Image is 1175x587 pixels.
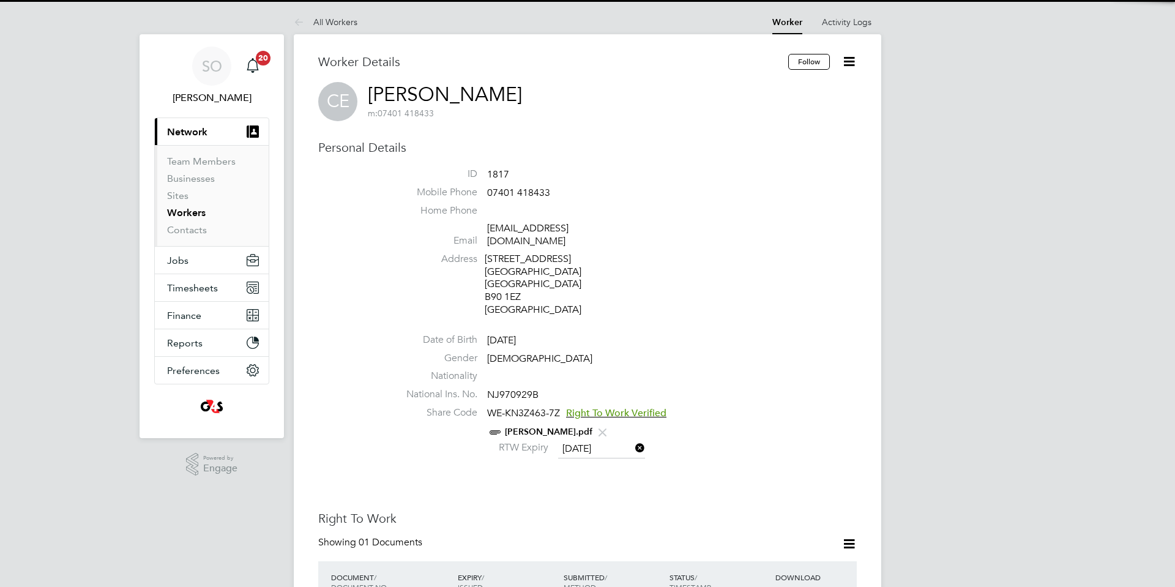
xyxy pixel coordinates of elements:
[487,441,548,454] label: RTW Expiry
[487,168,509,181] span: 1817
[485,253,601,316] div: [STREET_ADDRESS] [GEOGRAPHIC_DATA] [GEOGRAPHIC_DATA] B90 1EZ [GEOGRAPHIC_DATA]
[155,274,269,301] button: Timesheets
[392,204,477,217] label: Home Phone
[154,47,269,105] a: SO[PERSON_NAME]
[695,572,697,582] span: /
[202,58,222,74] span: SO
[605,572,607,582] span: /
[359,536,422,548] span: 01 Documents
[392,186,477,199] label: Mobile Phone
[318,536,425,549] div: Showing
[203,453,237,463] span: Powered by
[167,337,203,349] span: Reports
[294,17,357,28] a: All Workers
[186,453,238,476] a: Powered byEngage
[155,145,269,246] div: Network
[154,397,269,416] a: Go to home page
[392,406,477,419] label: Share Code
[167,365,220,376] span: Preferences
[167,224,207,236] a: Contacts
[155,302,269,329] button: Finance
[155,329,269,356] button: Reports
[155,357,269,384] button: Preferences
[482,572,484,582] span: /
[318,82,357,121] span: CE
[154,91,269,105] span: Samantha Orchard
[368,83,522,107] a: [PERSON_NAME]
[772,17,802,28] a: Worker
[487,389,539,401] span: NJ970929B
[140,34,284,438] nav: Main navigation
[256,51,270,65] span: 20
[368,108,378,119] span: m:
[822,17,871,28] a: Activity Logs
[392,370,477,383] label: Nationality
[487,187,550,199] span: 07401 418433
[392,234,477,247] label: Email
[167,126,207,138] span: Network
[167,310,201,321] span: Finance
[566,407,666,419] span: Right To Work Verified
[241,47,265,86] a: 20
[197,397,226,416] img: g4s4-logo-retina.png
[392,168,477,181] label: ID
[374,572,376,582] span: /
[155,247,269,274] button: Jobs
[167,255,188,266] span: Jobs
[558,440,645,458] input: Select one
[318,54,788,70] h3: Worker Details
[318,140,857,155] h3: Personal Details
[788,54,830,70] button: Follow
[167,173,215,184] a: Businesses
[167,207,206,219] a: Workers
[318,510,857,526] h3: Right To Work
[392,388,477,401] label: National Ins. No.
[392,334,477,346] label: Date of Birth
[392,352,477,365] label: Gender
[167,282,218,294] span: Timesheets
[487,407,560,419] span: WE-KN3Z463-7Z
[505,427,592,437] a: [PERSON_NAME].pdf
[487,222,569,247] a: [EMAIL_ADDRESS][DOMAIN_NAME]
[203,463,237,474] span: Engage
[487,334,516,346] span: [DATE]
[487,353,592,365] span: [DEMOGRAPHIC_DATA]
[392,253,477,266] label: Address
[155,118,269,145] button: Network
[167,190,188,201] a: Sites
[167,155,236,167] a: Team Members
[368,108,434,119] span: 07401 418433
